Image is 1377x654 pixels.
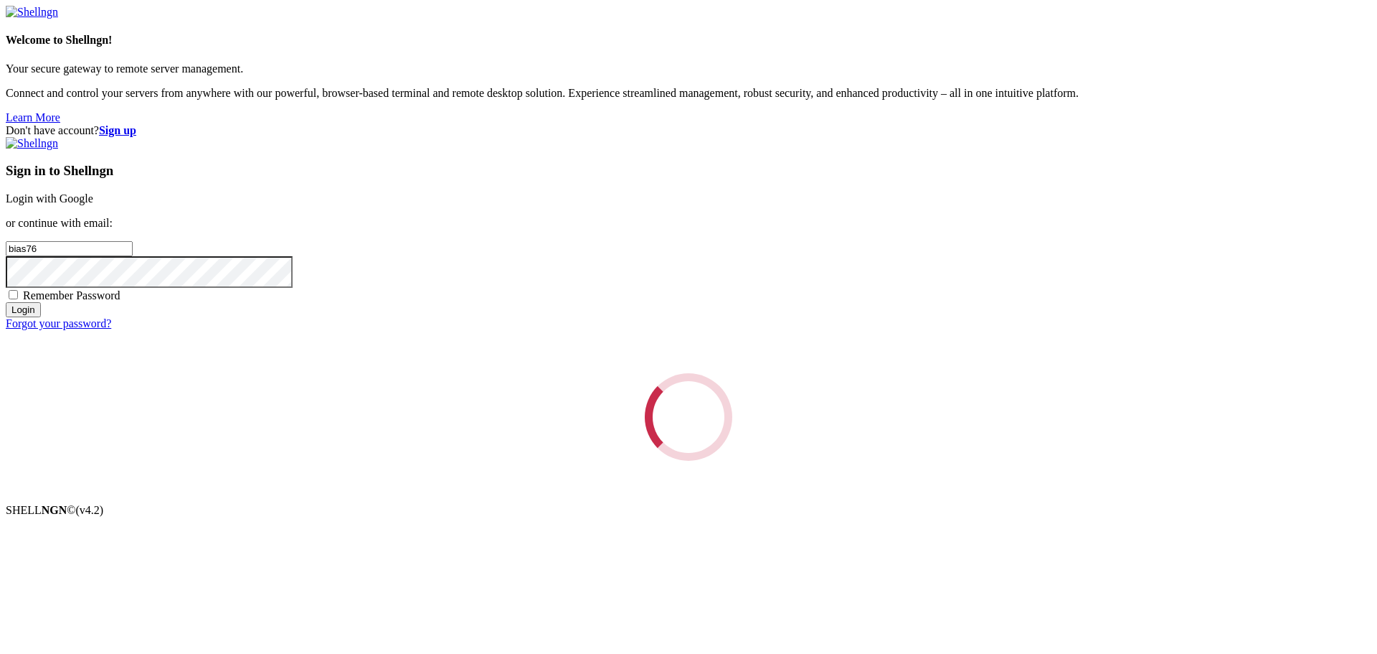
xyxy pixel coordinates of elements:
a: Learn More [6,111,60,123]
p: or continue with email: [6,217,1371,230]
div: Don't have account? [6,124,1371,137]
a: Sign up [99,124,136,136]
input: Remember Password [9,290,18,299]
input: Login [6,302,41,317]
span: SHELL © [6,504,103,516]
h3: Sign in to Shellngn [6,163,1371,179]
img: Shellngn [6,6,58,19]
p: Your secure gateway to remote server management. [6,62,1371,75]
a: Login with Google [6,192,93,205]
b: NGN [42,504,67,516]
img: Shellngn [6,137,58,150]
span: 4.2.0 [76,504,104,516]
a: Forgot your password? [6,317,111,330]
div: Loading... [630,359,747,475]
span: Remember Password [23,289,120,302]
p: Connect and control your servers from anywhere with our powerful, browser-based terminal and remo... [6,87,1371,100]
input: Email address [6,241,133,256]
h4: Welcome to Shellngn! [6,34,1371,47]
